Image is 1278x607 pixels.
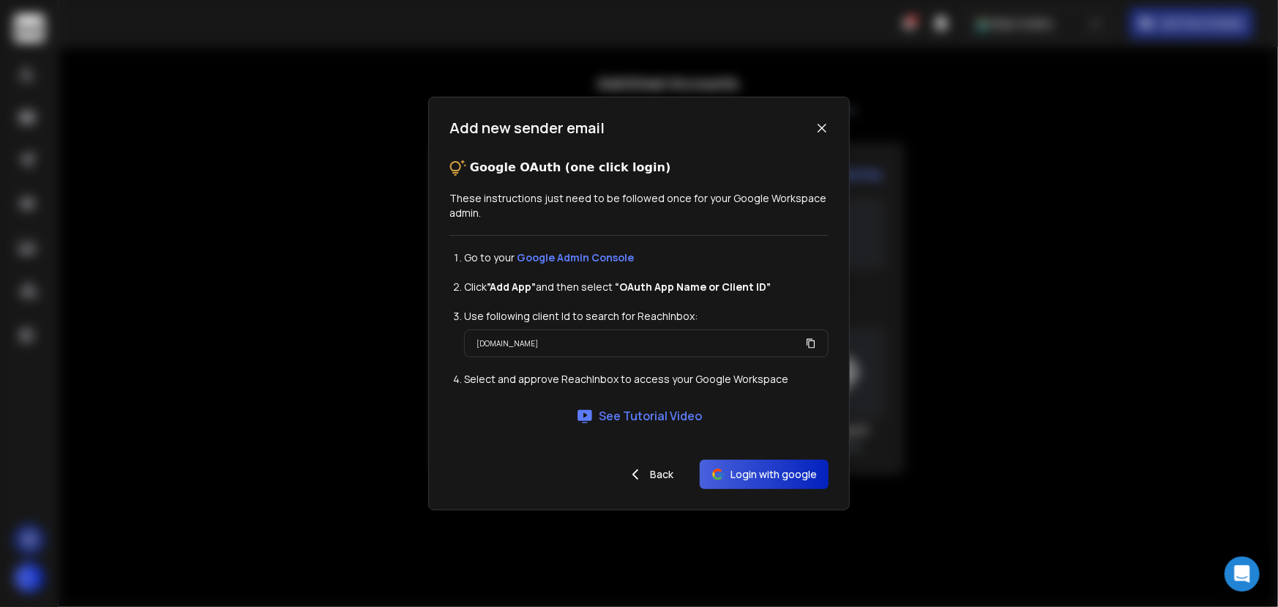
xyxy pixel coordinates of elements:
a: See Tutorial Video [576,407,703,425]
div: Open Intercom Messenger [1225,556,1260,592]
li: Use following client Id to search for ReachInbox: [464,309,829,324]
strong: ”Add App” [487,280,536,294]
button: Back [615,460,685,489]
strong: “OAuth App Name or Client ID” [615,280,771,294]
img: tips [449,159,467,176]
li: Select and approve ReachInbox to access your Google Workspace [464,372,829,387]
li: Go to your [464,250,829,265]
p: [DOMAIN_NAME] [477,336,538,351]
p: These instructions just need to be followed once for your Google Workspace admin. [449,191,829,220]
li: Click and then select [464,280,829,294]
button: Login with google [700,460,829,489]
h1: Add new sender email [449,118,605,138]
p: Google OAuth (one click login) [470,159,670,176]
a: Google Admin Console [517,250,634,264]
